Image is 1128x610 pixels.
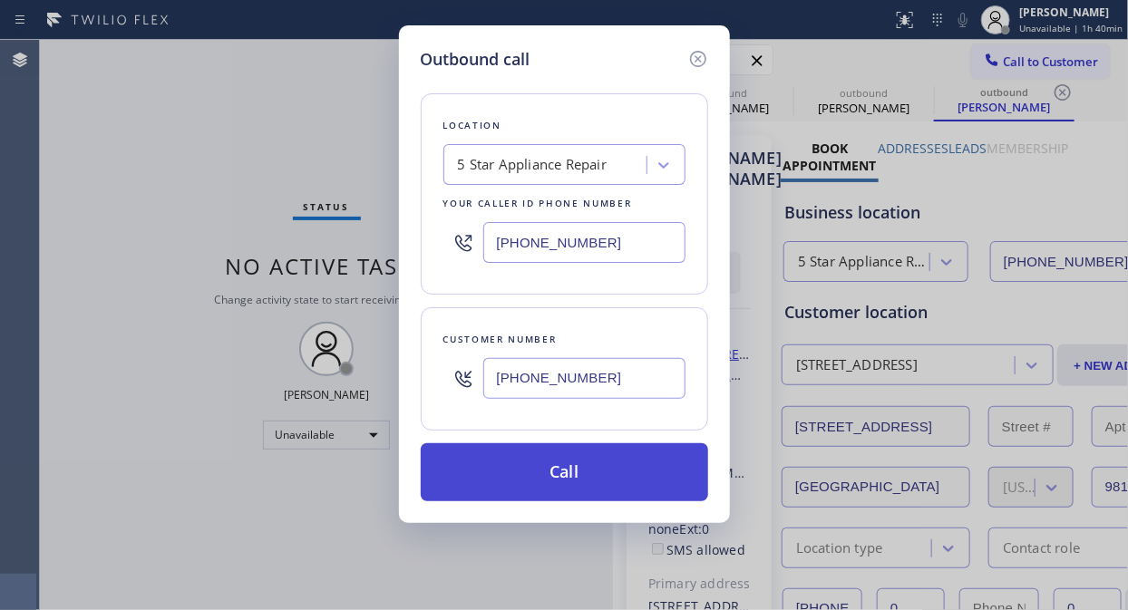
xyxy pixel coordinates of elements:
button: Call [421,443,708,501]
div: Your caller id phone number [443,194,686,213]
div: Location [443,116,686,135]
div: Customer number [443,330,686,349]
input: (123) 456-7890 [483,358,686,399]
input: (123) 456-7890 [483,222,686,263]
